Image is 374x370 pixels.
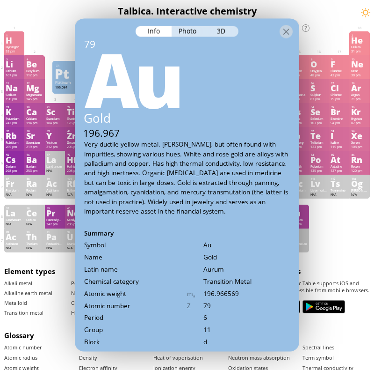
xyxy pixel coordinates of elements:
[351,192,368,197] div: N/A
[67,121,84,125] div: 176 pm
[67,209,84,217] div: Nd
[331,153,347,157] div: 85
[26,233,43,241] div: Th
[26,209,43,217] div: Ce
[67,230,84,234] div: 92
[331,129,347,133] div: 53
[46,164,63,169] div: Lanthanum
[331,188,347,192] div: Tennessine
[331,141,347,145] div: Iodine
[352,105,368,109] div: 36
[84,300,187,312] div: Atomic number
[351,60,368,68] div: Ne
[352,58,368,61] div: 10
[331,132,347,140] div: I
[310,188,327,192] div: Livermorium
[67,233,84,241] div: U
[46,242,63,246] div: Protactinium
[310,132,327,140] div: Te
[6,121,22,125] div: 243 pm
[310,93,327,97] div: Sulphur
[302,344,334,351] a: Spectral lines
[67,153,84,157] div: 72
[310,164,327,169] div: Polonium
[26,242,43,246] div: Thorium
[351,121,368,125] div: 87 pm
[67,242,84,246] div: Uranium
[71,280,98,287] a: Poor metal
[352,81,368,85] div: 18
[4,331,370,340] h1: Glossary
[84,336,187,348] div: Block
[46,117,63,121] div: Scandium
[6,222,22,226] div: N/A
[67,246,84,250] div: N/A
[203,336,290,348] div: d
[26,169,43,173] div: 253 pm
[6,58,22,61] div: 3
[331,93,347,97] div: Chlorine
[351,45,368,49] div: Helium
[6,233,22,241] div: Ac
[351,132,368,140] div: Xe
[203,252,290,264] div: Gold
[4,280,32,287] a: Alkali metal
[6,164,22,169] div: Cesium
[27,58,43,61] div: 4
[84,140,290,216] div: Very ductile yellow metal. [PERSON_NAME], but often found with impurities, showing various hues. ...
[228,354,290,361] a: Neutron mass absorption
[84,348,187,360] div: Oxidation states
[351,108,368,116] div: Kr
[26,141,43,145] div: Strontium
[6,45,22,49] div: Hydrogen
[351,69,368,73] div: Neon
[6,177,22,181] div: 87
[26,222,43,226] div: N/A
[6,84,22,92] div: Na
[26,132,43,140] div: Sr
[331,177,347,181] div: 117
[331,145,347,149] div: 115 pm
[67,117,84,121] div: Titanium
[47,105,63,109] div: 21
[6,34,22,37] div: 1
[310,84,327,92] div: S
[331,60,347,68] div: F
[46,121,63,125] div: 184 pm
[6,156,22,163] div: Cs
[27,153,43,157] div: 56
[351,156,368,163] div: Rn
[351,180,368,187] div: Og
[351,49,368,53] div: 31 pm
[27,177,43,181] div: 88
[4,309,43,316] a: Transition metal
[46,222,63,226] div: 247 pm
[26,164,43,169] div: Barium
[46,156,63,163] div: La
[84,288,187,300] div: Atomic weight
[153,354,203,361] a: Heat of vaporisation
[26,180,43,187] div: Ra
[193,294,195,298] sub: a
[331,169,347,173] div: 127 pm
[56,64,78,68] div: 78
[26,108,43,116] div: Ca
[46,141,63,145] div: Yttrium
[26,69,43,73] div: Beryllium
[310,117,327,121] div: Selenium
[6,242,22,246] div: Actinium
[46,180,63,187] div: Ac
[46,108,63,116] div: Sc
[187,300,203,312] div: Z
[6,81,22,85] div: 11
[75,228,299,239] div: Summary
[310,108,327,116] div: Se
[67,192,84,197] div: N/A
[46,145,63,149] div: 212 pm
[310,69,327,73] div: Oxygen
[71,299,96,306] a: Chalcogen
[331,117,347,121] div: Bromine
[331,97,347,101] div: 79 pm
[6,188,22,192] div: Francium
[6,97,22,101] div: 190 pm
